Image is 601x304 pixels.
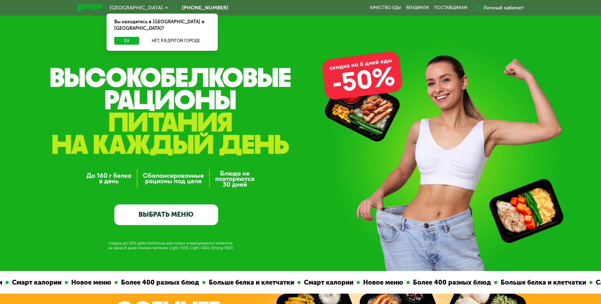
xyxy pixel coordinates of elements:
a: ВЫБРАТЬ МЕНЮ [114,204,218,225]
div: Вы находитесь в [GEOGRAPHIC_DATA] и [GEOGRAPHIC_DATA]? [106,14,218,37]
div: Более 400 разных блюд [103,277,187,288]
div: Больше белка и клетчатки [191,277,283,288]
div: Новое меню [53,277,100,288]
a: [PHONE_NUMBER] [172,4,228,12]
a: Качество еды [370,5,401,10]
button: Да [114,37,139,45]
div: Более 400 разных блюд [395,277,479,288]
div: Личный кабинет [483,4,524,12]
button: Нет, я в другом городе [142,37,210,45]
div: Смарт калории [286,277,342,288]
a: Вендинги [406,5,429,10]
span: [GEOGRAPHIC_DATA] [110,5,163,10]
div: Больше белка и клетчатки [483,277,574,288]
div: поставщикам [434,5,467,10]
div: Новое меню [345,277,392,288]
